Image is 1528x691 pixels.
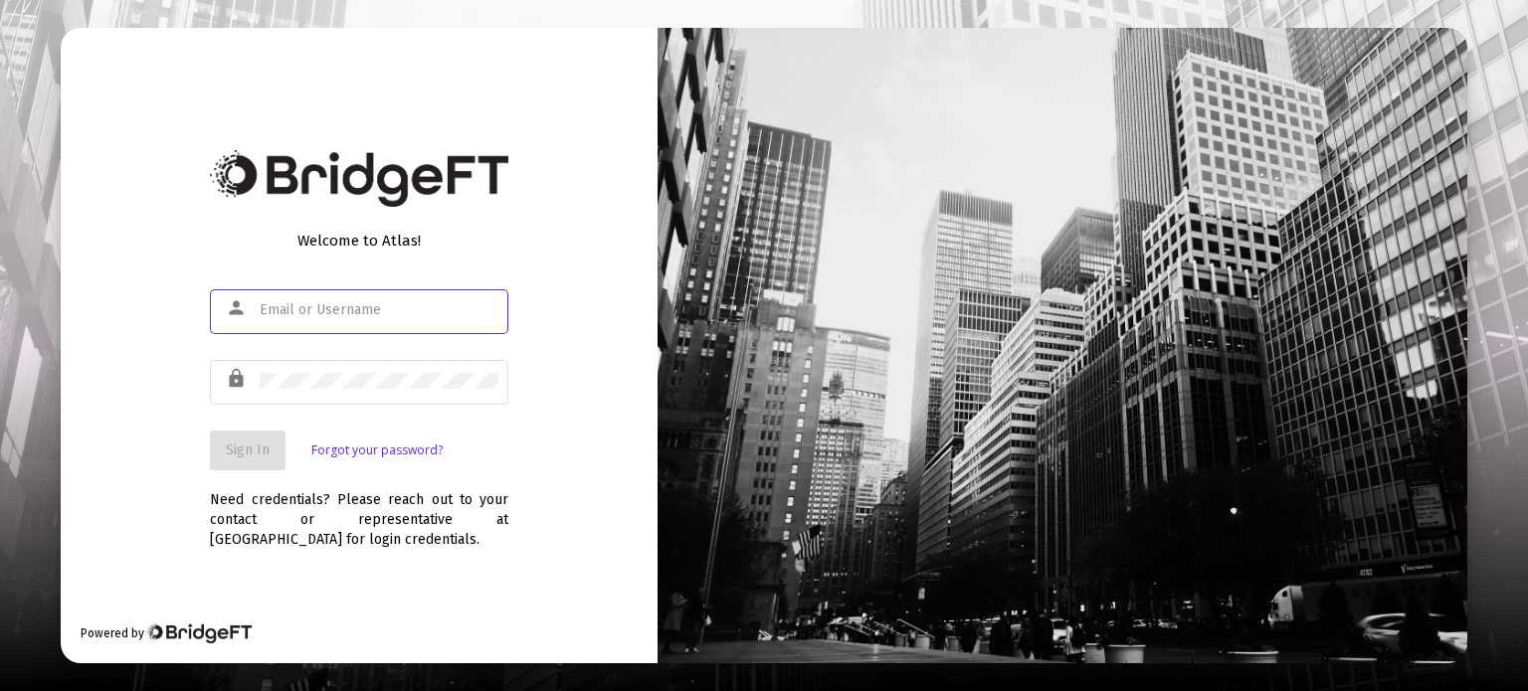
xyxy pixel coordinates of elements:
[260,302,498,318] input: Email or Username
[311,440,443,460] a: Forgot your password?
[81,623,251,643] div: Powered by
[226,296,250,320] mat-icon: person
[210,470,508,550] div: Need credentials? Please reach out to your contact or representative at [GEOGRAPHIC_DATA] for log...
[146,623,251,643] img: Bridge Financial Technology Logo
[226,367,250,391] mat-icon: lock
[210,150,508,207] img: Bridge Financial Technology Logo
[210,231,508,251] div: Welcome to Atlas!
[210,431,286,470] button: Sign In
[226,441,270,458] span: Sign In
